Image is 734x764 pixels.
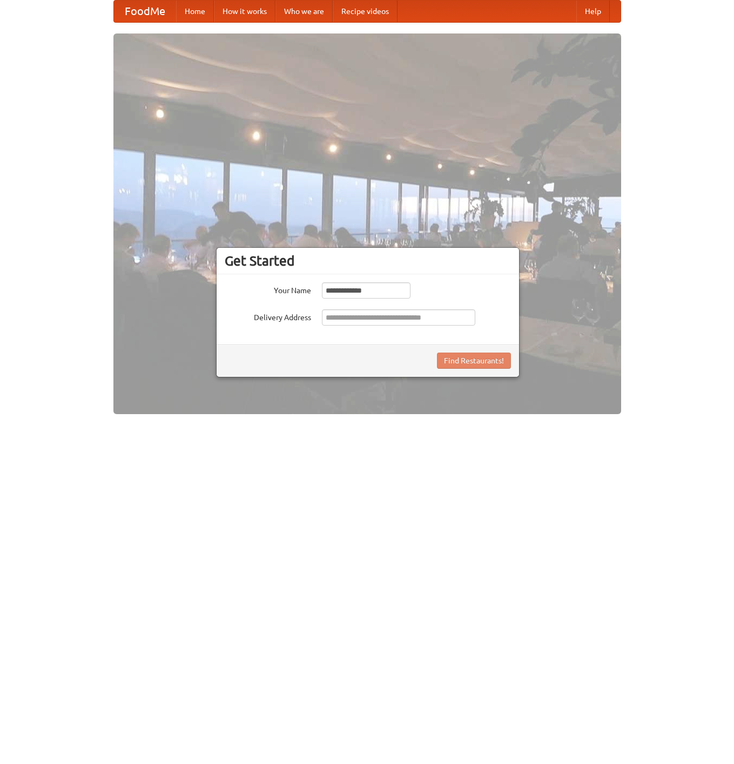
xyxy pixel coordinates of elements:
[333,1,398,22] a: Recipe videos
[576,1,610,22] a: Help
[114,1,176,22] a: FoodMe
[225,282,311,296] label: Your Name
[225,253,511,269] h3: Get Started
[176,1,214,22] a: Home
[214,1,275,22] a: How it works
[437,353,511,369] button: Find Restaurants!
[275,1,333,22] a: Who we are
[225,309,311,323] label: Delivery Address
